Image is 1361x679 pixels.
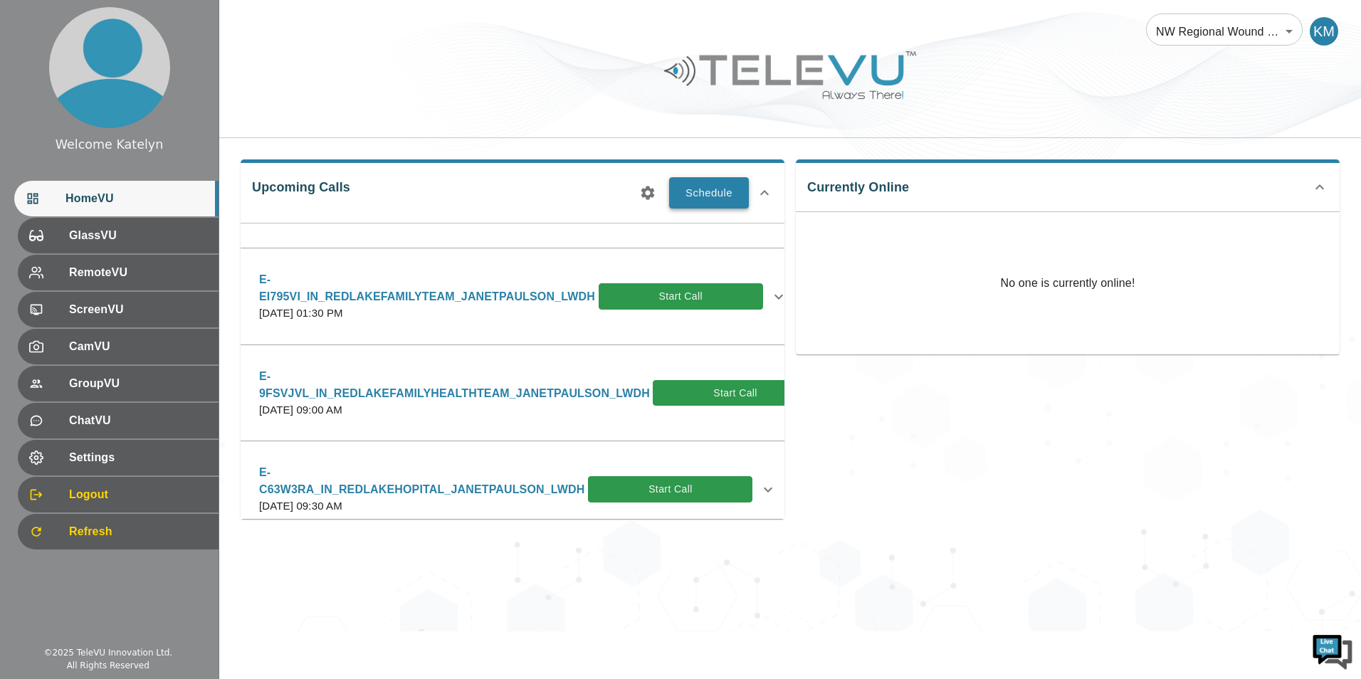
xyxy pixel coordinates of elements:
span: ChatVU [69,412,207,429]
span: Refresh [69,523,207,540]
div: Welcome Katelyn [56,135,163,154]
div: GlassVU [18,218,219,253]
div: KM [1310,17,1338,46]
span: ScreenVU [69,301,207,318]
div: ScreenVU [18,292,219,327]
textarea: Type your message and hit 'Enter' [7,389,271,438]
button: Start Call [588,476,752,502]
div: Refresh [18,514,219,549]
div: Chat with us now [74,75,239,93]
span: We're online! [83,179,196,323]
span: RemoteVU [69,264,207,281]
p: [DATE] 09:30 AM [259,498,588,515]
span: CamVU [69,338,207,355]
div: Minimize live chat window [233,7,268,41]
div: HomeVU [14,181,219,216]
button: Start Call [653,380,818,406]
img: d_736959983_company_1615157101543_736959983 [24,66,60,102]
button: Start Call [599,283,763,310]
p: No one is currently online! [1000,212,1135,354]
span: HomeVU [65,190,207,207]
span: GlassVU [69,227,207,244]
img: Chat Widget [1311,629,1354,672]
div: E-C63W3RA_IN_REDLAKEHOPITAL_JANETPAULSON_LWDH[DATE] 09:30 AMStart Call [248,456,777,523]
span: Settings [69,449,207,466]
div: RemoteVU [18,255,219,290]
img: profile.png [49,7,170,128]
div: Settings [18,440,219,475]
p: [DATE] 09:00 AM [259,402,653,419]
p: E-C63W3RA_IN_REDLAKEHOPITAL_JANETPAULSON_LWDH [259,464,588,498]
p: E-9FSVJVL_IN_REDLAKEFAMILYHEALTHTEAM_JANETPAULSON_LWDH [259,368,653,402]
div: Logout [18,477,219,512]
img: Logo [662,46,918,105]
p: [DATE] 01:30 PM [259,305,599,322]
div: CamVU [18,329,219,364]
div: © 2025 TeleVU Innovation Ltd. [43,646,172,659]
div: GroupVU [18,366,219,401]
button: Schedule [669,177,749,209]
div: ChatVU [18,403,219,438]
span: Logout [69,486,207,503]
span: GroupVU [69,375,207,392]
p: E-EI795VI_IN_REDLAKEFAMILYTEAM_JANETPAULSON_LWDH [259,271,599,305]
div: E-9FSVJVL_IN_REDLAKEFAMILYHEALTHTEAM_JANETPAULSON_LWDH[DATE] 09:00 AMStart Call [248,359,777,427]
div: NW Regional Wound Care [1146,11,1303,51]
div: E-EI795VI_IN_REDLAKEFAMILYTEAM_JANETPAULSON_LWDH[DATE] 01:30 PMStart Call [248,263,777,330]
div: All Rights Reserved [67,659,149,672]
